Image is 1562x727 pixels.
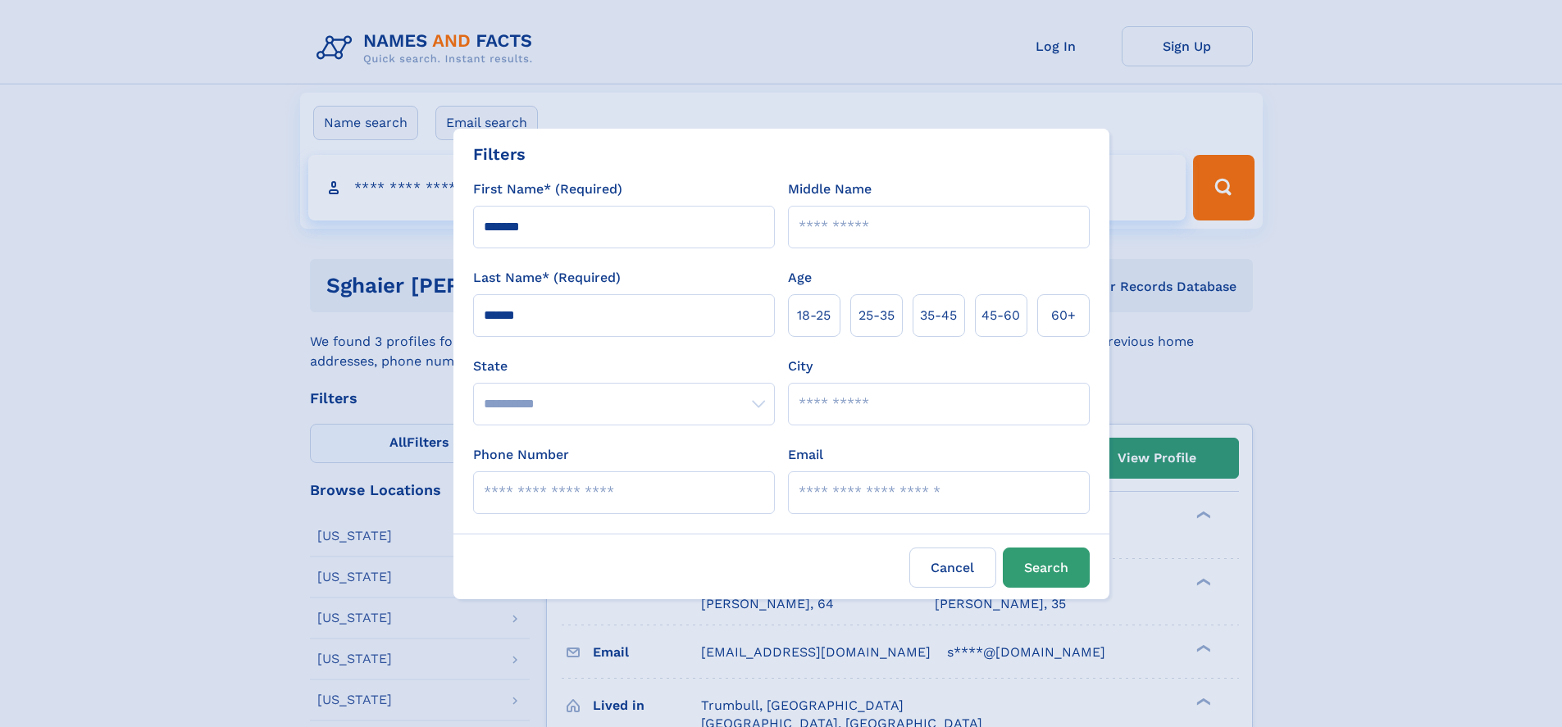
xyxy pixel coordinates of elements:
[909,548,996,588] label: Cancel
[473,142,526,166] div: Filters
[788,445,823,465] label: Email
[858,306,895,325] span: 25‑35
[473,268,621,288] label: Last Name* (Required)
[920,306,957,325] span: 35‑45
[981,306,1020,325] span: 45‑60
[1051,306,1076,325] span: 60+
[788,357,813,376] label: City
[473,179,622,199] label: First Name* (Required)
[788,268,812,288] label: Age
[788,179,872,199] label: Middle Name
[473,357,775,376] label: State
[797,306,831,325] span: 18‑25
[1003,548,1090,588] button: Search
[473,445,569,465] label: Phone Number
